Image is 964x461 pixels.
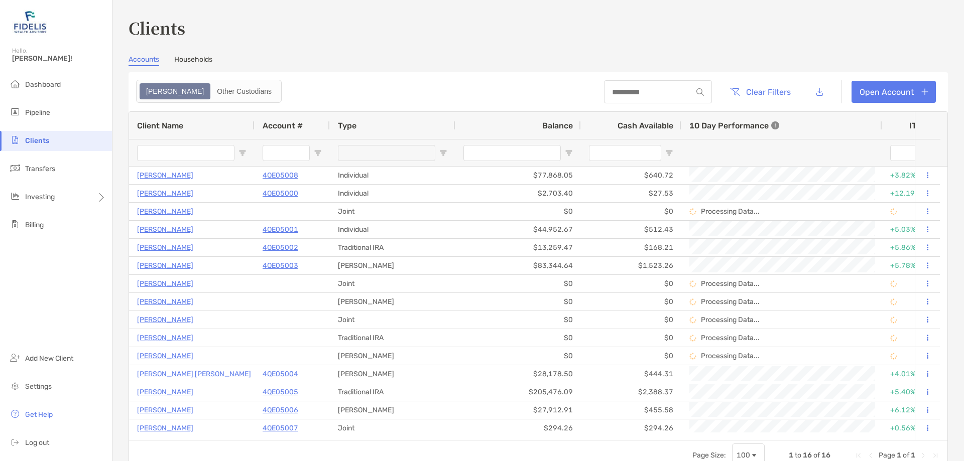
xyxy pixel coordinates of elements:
img: Processing Data icon [689,353,696,360]
img: Zoe Logo [12,4,48,40]
span: of [813,451,820,459]
span: Settings [25,382,52,391]
img: pipeline icon [9,106,21,118]
p: [PERSON_NAME] [137,350,193,362]
img: settings icon [9,380,21,392]
span: Page [879,451,895,459]
img: Processing Data icon [890,208,897,215]
div: $0 [581,329,681,347]
div: $512.43 [581,221,681,238]
span: [PERSON_NAME]! [12,54,106,63]
p: 4QE05001 [263,223,298,236]
div: $0 [455,311,581,329]
span: to [795,451,801,459]
button: Clear Filters [722,81,798,103]
div: $83,344.64 [455,257,581,274]
div: Other Custodians [211,84,277,98]
a: [PERSON_NAME] [137,259,193,272]
img: input icon [696,88,704,96]
input: Balance Filter Input [463,145,561,161]
p: Processing Data... [701,334,760,342]
div: +5.03% [890,221,934,238]
div: Traditional IRA [330,239,455,256]
a: [PERSON_NAME] [PERSON_NAME] [137,368,251,380]
p: 4QE05003 [263,259,298,272]
img: dashboard icon [9,78,21,90]
span: Cash Available [618,121,673,130]
a: [PERSON_NAME] [137,314,193,326]
div: Traditional IRA [330,329,455,347]
a: [PERSON_NAME] [137,223,193,236]
a: [PERSON_NAME] [137,277,193,290]
div: $0 [581,203,681,220]
div: [PERSON_NAME] [330,257,455,274]
a: Households [174,55,212,66]
div: $640.72 [581,167,681,184]
div: 100 [737,451,750,459]
div: Joint [330,203,455,220]
img: Processing Data icon [689,280,696,287]
p: [PERSON_NAME] [137,386,193,398]
p: 4QE05006 [263,404,298,416]
div: $0 [581,293,681,311]
p: [PERSON_NAME] [137,169,193,182]
div: [PERSON_NAME] [330,401,455,419]
span: 1 [789,451,793,459]
button: Open Filter Menu [238,149,247,157]
a: 4QE05000 [263,187,298,200]
img: Processing Data icon [890,280,897,287]
p: Processing Data... [701,207,760,216]
span: Log out [25,438,49,447]
img: get-help icon [9,408,21,420]
a: [PERSON_NAME] [137,422,193,434]
div: +0.56% [890,420,934,436]
div: $77,868.05 [455,167,581,184]
div: Next Page [919,451,927,459]
div: $294.26 [455,419,581,437]
span: 16 [803,451,812,459]
div: $1,523.26 [581,257,681,274]
a: [PERSON_NAME] [137,205,193,218]
div: [PERSON_NAME] [330,293,455,311]
img: billing icon [9,218,21,230]
span: Type [338,121,356,130]
div: First Page [855,451,863,459]
div: +6.12% [890,402,934,418]
div: $0 [455,347,581,365]
div: $0 [455,329,581,347]
div: +5.78% [890,257,934,274]
img: logout icon [9,436,21,448]
button: Open Filter Menu [439,149,447,157]
div: +12.19% [890,185,934,202]
div: [PERSON_NAME] [330,365,455,383]
span: Clients [25,136,49,145]
p: [PERSON_NAME] [137,241,193,254]
span: Transfers [25,165,55,173]
a: 4QE05008 [263,169,298,182]
div: Zoe [141,84,209,98]
span: 16 [821,451,830,459]
input: Client Name Filter Input [137,145,234,161]
span: 1 [897,451,901,459]
div: Individual [330,185,455,202]
div: [PERSON_NAME] [330,347,455,365]
a: 4QE05002 [263,241,298,254]
div: $0 [455,275,581,292]
div: $44,952.67 [455,221,581,238]
button: Open Filter Menu [665,149,673,157]
span: Billing [25,221,44,229]
div: Individual [330,221,455,238]
div: $13,259.47 [455,239,581,256]
span: Get Help [25,410,53,419]
img: Processing Data icon [890,353,897,360]
div: $2,388.37 [581,383,681,401]
img: Processing Data icon [689,335,696,342]
span: Pipeline [25,108,50,117]
div: +4.01% [890,366,934,382]
div: $455.58 [581,401,681,419]
div: $168.21 [581,239,681,256]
